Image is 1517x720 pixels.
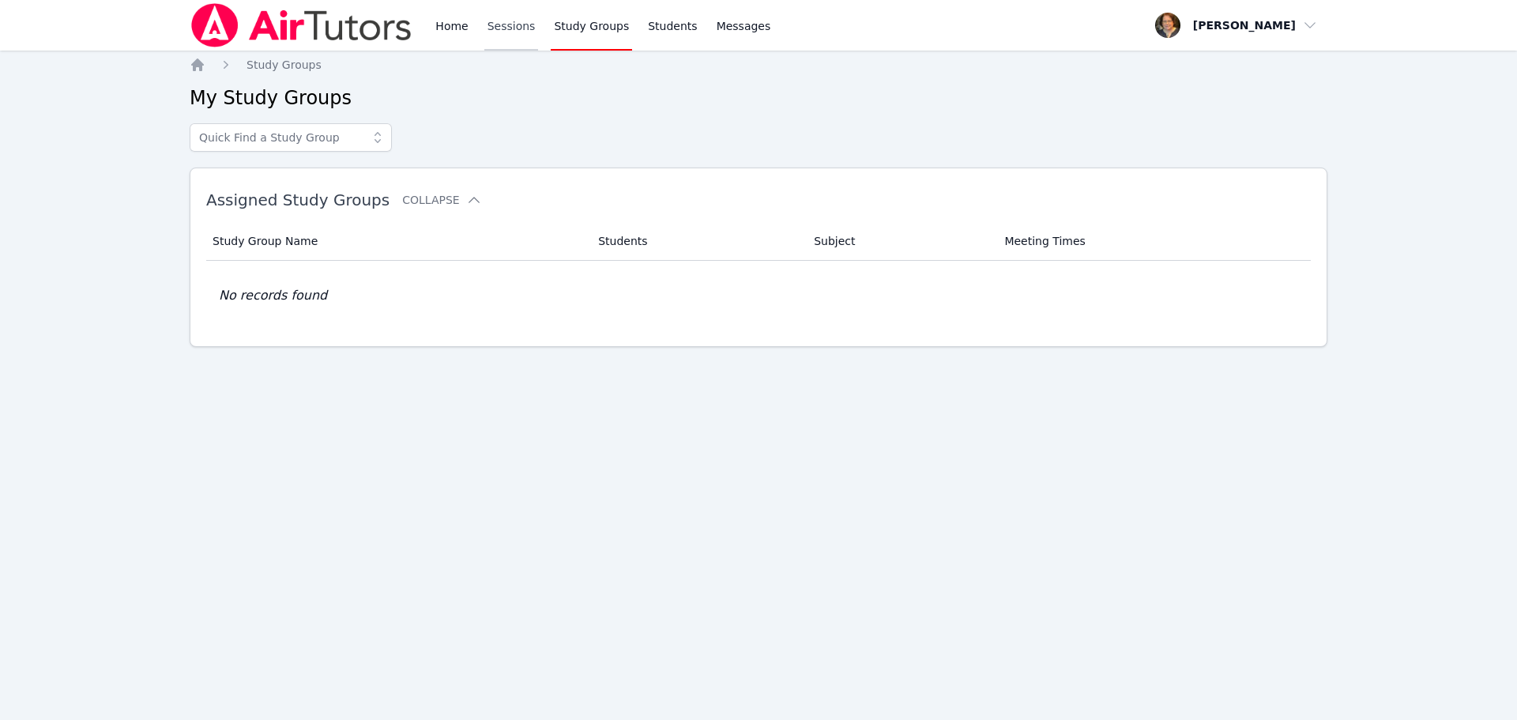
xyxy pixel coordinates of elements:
[995,222,1311,261] th: Meeting Times
[804,222,995,261] th: Subject
[589,222,804,261] th: Students
[206,222,589,261] th: Study Group Name
[247,57,322,73] a: Study Groups
[190,123,392,152] input: Quick Find a Study Group
[206,261,1311,330] td: No records found
[402,192,481,208] button: Collapse
[206,190,390,209] span: Assigned Study Groups
[717,18,771,34] span: Messages
[190,57,1327,73] nav: Breadcrumb
[190,3,413,47] img: Air Tutors
[190,85,1327,111] h2: My Study Groups
[247,58,322,71] span: Study Groups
